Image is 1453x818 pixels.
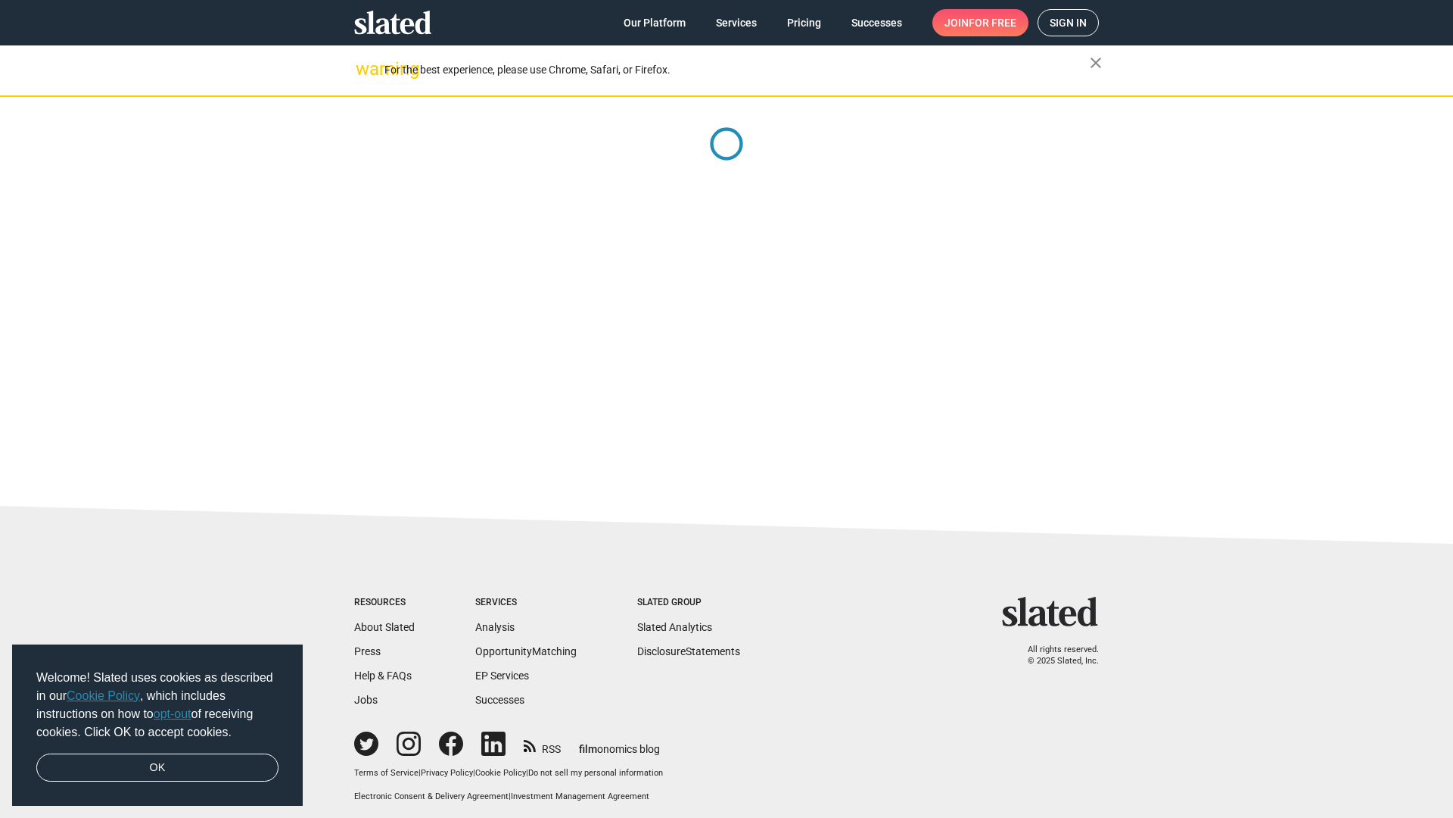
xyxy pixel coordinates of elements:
[839,9,914,36] a: Successes
[509,791,511,801] span: |
[475,768,526,778] a: Cookie Policy
[475,645,577,657] a: OpportunityMatching
[475,670,529,682] a: EP Services
[354,645,381,657] a: Press
[932,9,1028,36] a: Joinfor free
[475,621,515,633] a: Analysis
[154,707,191,720] a: opt-out
[637,645,740,657] a: DisclosureStatements
[475,597,577,609] div: Services
[787,9,821,36] span: Pricing
[421,768,473,778] a: Privacy Policy
[637,597,740,609] div: Slated Group
[356,60,374,78] mat-icon: warning
[354,768,418,778] a: Terms of Service
[579,743,597,755] span: film
[579,730,660,757] a: filmonomics blog
[528,768,663,779] button: Do not sell my personal information
[704,9,769,36] a: Services
[475,694,524,706] a: Successes
[12,645,303,807] div: cookieconsent
[1038,9,1099,36] a: Sign in
[354,791,509,801] a: Electronic Consent & Delivery Agreement
[637,621,712,633] a: Slated Analytics
[67,689,140,702] a: Cookie Policy
[36,754,278,782] a: dismiss cookie message
[473,768,475,778] span: |
[354,597,415,609] div: Resources
[624,9,686,36] span: Our Platform
[1087,54,1105,72] mat-icon: close
[611,9,698,36] a: Our Platform
[418,768,421,778] span: |
[511,791,649,801] a: Investment Management Agreement
[36,669,278,742] span: Welcome! Slated uses cookies as described in our , which includes instructions on how to of recei...
[354,670,412,682] a: Help & FAQs
[1050,10,1087,36] span: Sign in
[944,9,1016,36] span: Join
[354,694,378,706] a: Jobs
[716,9,757,36] span: Services
[524,733,561,757] a: RSS
[526,768,528,778] span: |
[384,60,1090,80] div: For the best experience, please use Chrome, Safari, or Firefox.
[1012,645,1099,667] p: All rights reserved. © 2025 Slated, Inc.
[851,9,902,36] span: Successes
[775,9,833,36] a: Pricing
[354,621,415,633] a: About Slated
[969,9,1016,36] span: for free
